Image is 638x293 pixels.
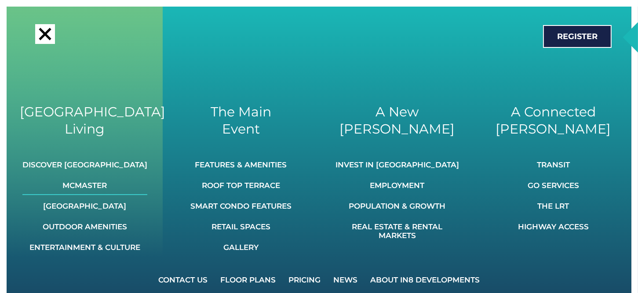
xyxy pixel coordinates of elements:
a: Contact Us [153,270,213,289]
a: Invest In [GEOGRAPHIC_DATA] [332,155,462,174]
a: Retail Spaces [190,217,292,236]
a: Pricing [283,270,326,289]
a: Floor Plans [215,270,281,289]
nav: Menu [190,155,292,257]
nav: Menu [22,155,147,257]
a: Roof Top Terrace [190,176,292,195]
a: About IN8 Developments [365,270,485,289]
a: Smart Condo Features [190,196,292,216]
h2: The Main Event [176,103,306,137]
a: Features & Amenities [190,155,292,174]
a: Gallery [190,238,292,257]
a: Entertainment & Culture [22,238,147,257]
nav: Menu [153,270,485,289]
a: Outdoor Amenities [22,217,147,236]
a: Transit [518,155,589,174]
a: News [328,270,363,289]
a: Register [543,25,612,48]
a: The LRT [518,196,589,216]
a: Discover [GEOGRAPHIC_DATA] [22,155,147,174]
a: Highway Access [518,217,589,236]
nav: Menu [518,155,589,236]
a: GO Services [518,176,589,195]
a: McMaster [22,176,147,195]
span: Register [557,33,598,40]
a: Population & Growth [332,196,462,216]
a: [GEOGRAPHIC_DATA] [22,196,147,216]
h2: A New [PERSON_NAME] [332,103,462,137]
a: Employment [332,176,462,195]
nav: Menu [332,155,462,245]
a: Real Estate & Rental Markets [332,217,462,245]
h2: A Connected [PERSON_NAME] [489,103,618,137]
h2: [GEOGRAPHIC_DATA] Living [20,103,149,137]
